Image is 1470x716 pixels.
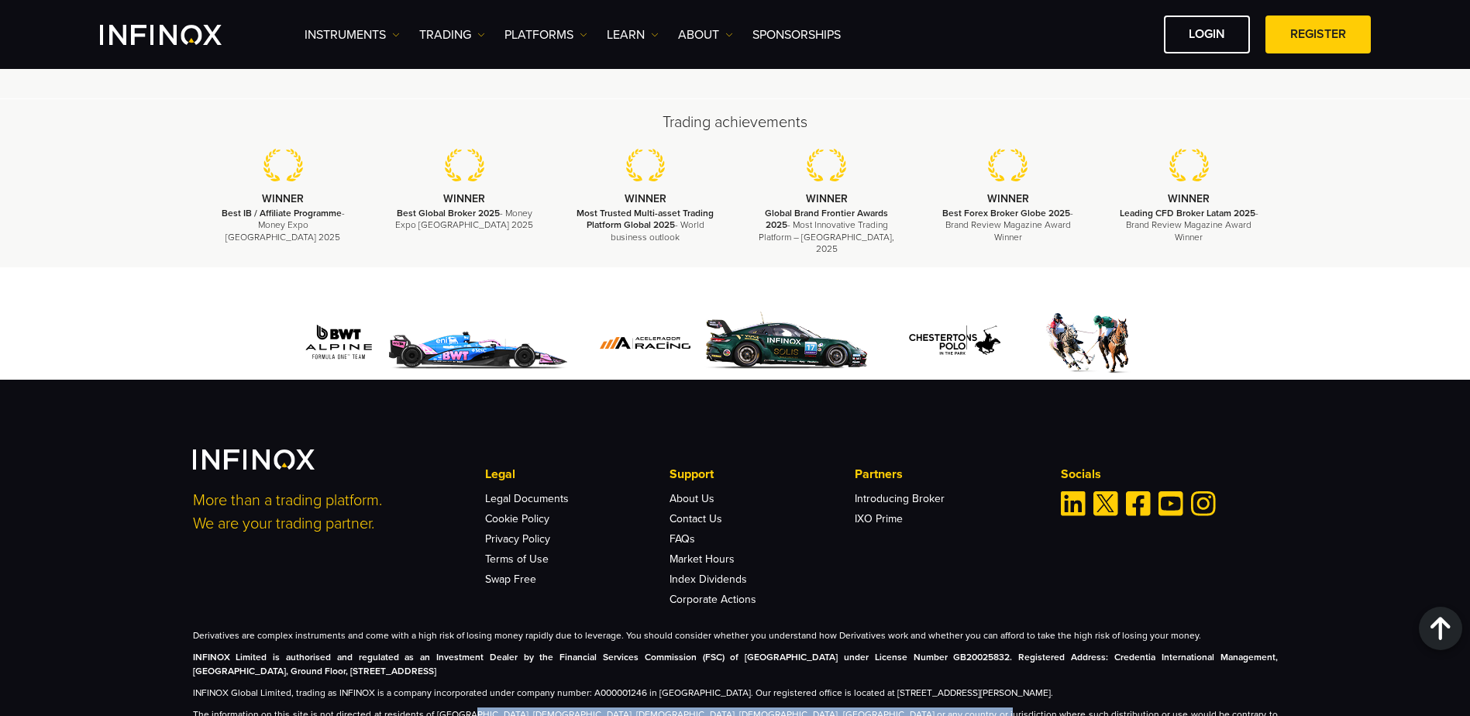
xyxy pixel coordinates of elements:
p: - Brand Review Magazine Award Winner [937,208,1079,243]
a: Introducing Broker [855,492,945,505]
a: Index Dividends [670,573,747,586]
p: Support [670,465,854,484]
a: Corporate Actions [670,593,756,606]
a: TRADING [419,26,485,44]
strong: WINNER [1168,192,1210,205]
a: SPONSORSHIPS [752,26,841,44]
p: - Most Innovative Trading Platform – [GEOGRAPHIC_DATA], 2025 [756,208,898,255]
a: Swap Free [485,573,536,586]
a: Market Hours [670,552,735,566]
a: Facebook [1126,491,1151,516]
a: Legal Documents [485,492,569,505]
a: Twitter [1093,491,1118,516]
strong: WINNER [625,192,666,205]
strong: WINNER [987,192,1029,205]
a: LOGIN [1164,15,1250,53]
strong: WINNER [262,192,304,205]
a: Privacy Policy [485,532,550,546]
strong: Best Global Broker 2025 [397,208,500,219]
strong: Best IB / Affiliate Programme [222,208,342,219]
a: Cookie Policy [485,512,549,525]
strong: Most Trusted Multi-asset Trading Platform Global 2025 [577,208,714,230]
strong: Best Forex Broker Globe 2025 [942,208,1070,219]
p: More than a trading platform. We are your trading partner. [193,489,464,535]
a: About Us [670,492,714,505]
strong: Global Brand Frontier Awards 2025 [765,208,888,230]
p: Socials [1061,465,1278,484]
strong: INFINOX Limited is authorised and regulated as an Investment Dealer by the Financial Services Com... [193,652,1278,676]
a: INFINOX Logo [100,25,258,45]
p: INFINOX Global Limited, trading as INFINOX is a company incorporated under company number: A00000... [193,686,1278,700]
a: IXO Prime [855,512,903,525]
a: PLATFORMS [504,26,587,44]
p: - Money Expo [GEOGRAPHIC_DATA] 2025 [212,208,355,243]
a: Youtube [1158,491,1183,516]
p: Legal [485,465,670,484]
strong: Leading CFD Broker Latam 2025 [1120,208,1255,219]
p: Partners [855,465,1039,484]
p: Derivatives are complex instruments and come with a high risk of losing money rapidly due to leve... [193,628,1278,642]
strong: WINNER [443,192,485,205]
a: Linkedin [1061,491,1086,516]
a: ABOUT [678,26,733,44]
a: Learn [607,26,659,44]
a: Instruments [305,26,400,44]
a: Terms of Use [485,552,549,566]
a: REGISTER [1265,15,1371,53]
p: - World business outlook [574,208,717,243]
a: Contact Us [670,512,722,525]
p: - Money Expo [GEOGRAPHIC_DATA] 2025 [393,208,535,231]
h2: Trading achievements [193,112,1278,133]
strong: WINNER [806,192,848,205]
p: - Brand Review Magazine Award Winner [1117,208,1260,243]
a: Instagram [1191,491,1216,516]
a: FAQs [670,532,695,546]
